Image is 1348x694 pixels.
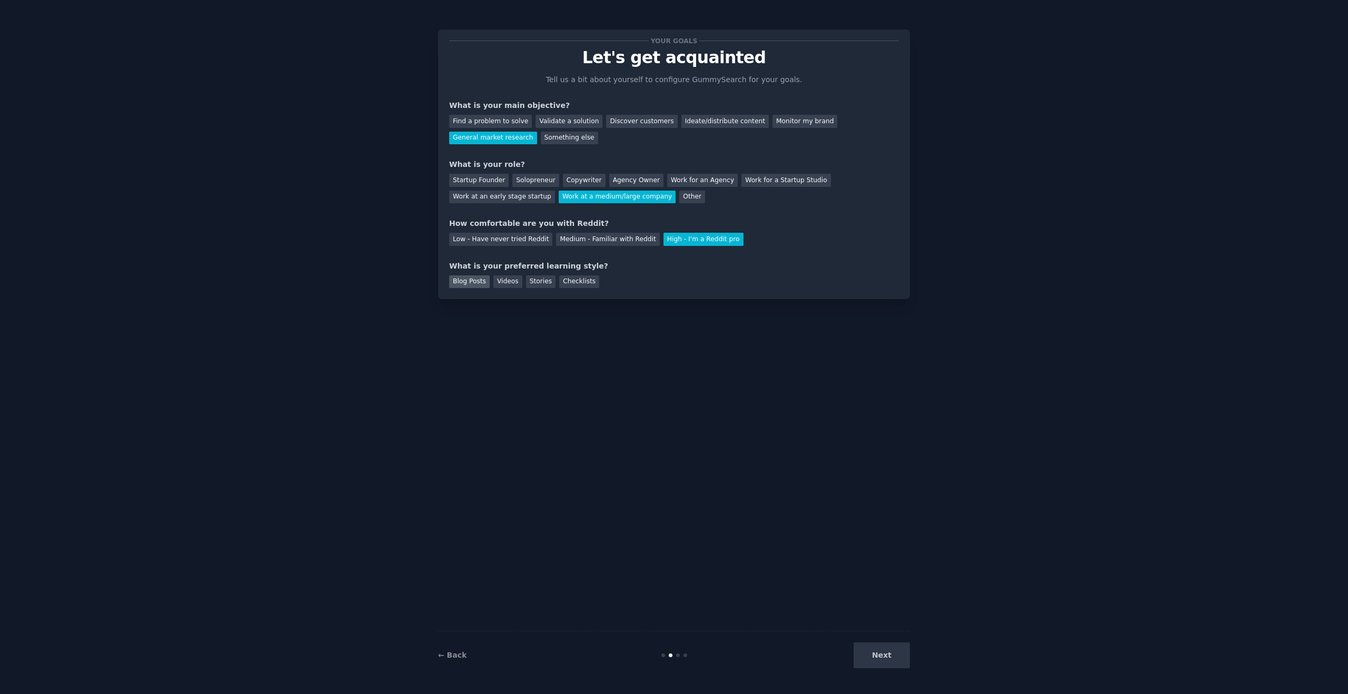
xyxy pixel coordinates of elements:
[772,115,837,128] div: Monitor my brand
[741,174,830,187] div: Work for a Startup Studio
[449,275,490,289] div: Blog Posts
[681,115,769,128] div: Ideate/distribute content
[449,159,899,170] div: What is your role?
[541,132,598,145] div: Something else
[512,174,559,187] div: Solopreneur
[541,74,807,85] p: Tell us a bit about yourself to configure GummySearch for your goals.
[449,191,555,204] div: Work at an early stage startup
[449,115,532,128] div: Find a problem to solve
[449,100,899,111] div: What is your main objective?
[536,115,602,128] div: Validate a solution
[493,275,522,289] div: Videos
[449,132,537,145] div: General market research
[449,48,899,67] p: Let's get acquainted
[649,35,699,46] span: Your goals
[449,233,552,246] div: Low - Have never tried Reddit
[563,174,606,187] div: Copywriter
[449,261,899,272] div: What is your preferred learning style?
[679,191,705,204] div: Other
[667,174,738,187] div: Work for an Agency
[449,174,509,187] div: Startup Founder
[526,275,556,289] div: Stories
[438,651,467,659] a: ← Back
[559,275,599,289] div: Checklists
[559,191,676,204] div: Work at a medium/large company
[449,218,899,229] div: How comfortable are you with Reddit?
[556,233,659,246] div: Medium - Familiar with Reddit
[606,115,677,128] div: Discover customers
[609,174,663,187] div: Agency Owner
[663,233,744,246] div: High - I'm a Reddit pro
